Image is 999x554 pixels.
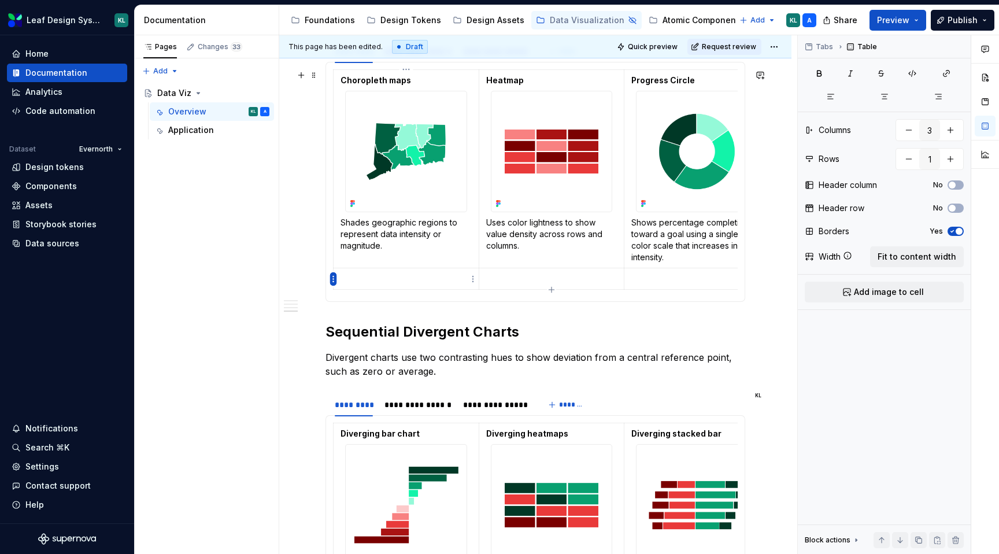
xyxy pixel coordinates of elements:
[631,429,721,438] strong: Diverging stacked bar
[25,86,62,98] div: Analytics
[362,11,446,29] a: Design Tokens
[139,63,182,79] button: Add
[7,477,127,495] button: Contact support
[790,16,797,25] div: KL
[801,39,838,55] button: Tabs
[333,69,738,295] section-item: Evernorth
[7,215,127,234] a: Storybook stories
[231,42,242,51] span: 33
[854,286,924,298] span: Add image to cell
[531,11,642,29] a: Data Visualization
[198,42,242,51] div: Changes
[631,75,695,85] strong: Progress Circle
[341,217,472,252] p: Shades geographic regions to represent data intensity or magnitude.
[305,14,355,26] div: Foundations
[27,14,101,26] div: Leaf Design System
[9,145,36,154] div: Dataset
[819,124,851,136] div: Columns
[7,496,127,514] button: Help
[38,533,96,545] a: Supernova Logo
[687,39,761,55] button: Request review
[153,67,168,76] span: Add
[736,12,779,28] button: Add
[25,219,97,230] div: Storybook stories
[25,480,91,492] div: Contact support
[486,217,617,252] p: Uses color lightness to show value density across rows and columns.
[486,75,524,85] strong: Heatmap
[25,423,78,434] div: Notifications
[264,106,267,117] div: A
[805,535,850,545] div: Block actions
[25,461,59,472] div: Settings
[637,91,757,212] img: 7505f4bf-885d-43bc-8f37-e42b046e0394.png
[550,14,624,26] div: Data Visualization
[25,48,49,60] div: Home
[286,9,734,32] div: Page tree
[168,124,214,136] div: Application
[491,91,612,212] img: 7d908c08-68af-4c56-8c06-5a08d4ff86de.png
[644,11,748,29] a: Atomic Components
[819,202,864,214] div: Header row
[341,429,420,438] strong: Diverging bar chart
[819,153,839,165] div: Rows
[7,438,127,457] button: Search ⌘K
[448,11,529,29] a: Design Assets
[25,161,84,173] div: Design tokens
[251,106,256,117] div: KL
[346,91,467,212] img: ab1045fd-1ee5-4a4f-ac5d-425ca1f74b05.png
[79,145,113,154] span: Evernorth
[663,14,743,26] div: Atomic Components
[817,10,865,31] button: Share
[143,42,177,51] div: Pages
[819,251,841,263] div: Width
[933,204,943,213] label: No
[325,323,745,341] h2: Sequential Divergent Charts
[7,177,127,195] a: Components
[7,64,127,82] a: Documentation
[486,429,568,438] strong: Diverging heatmaps
[7,102,127,120] a: Code automation
[930,227,943,236] label: Yes
[25,238,79,249] div: Data sources
[8,13,22,27] img: 6e787e26-f4c0-4230-8924-624fe4a2d214.png
[157,87,191,99] div: Data Viz
[139,84,274,139] div: Page tree
[834,14,857,26] span: Share
[150,102,274,121] a: OverviewKLA
[74,141,127,157] button: Evernorth
[2,8,132,32] button: Leaf Design SystemKL
[25,442,69,453] div: Search ⌘K
[628,42,678,51] span: Quick preview
[7,234,127,253] a: Data sources
[118,16,125,25] div: KL
[144,14,274,26] div: Documentation
[631,217,763,263] p: Shows percentage completion toward a goal using a single hue color scale that increases in intens...
[325,350,745,378] p: Divergent charts use two contrasting hues to show deviation from a central reference point, such ...
[168,106,206,117] div: Overview
[878,251,956,263] span: Fit to content width
[288,42,383,51] span: This page has been edited.
[7,196,127,215] a: Assets
[7,158,127,176] a: Design tokens
[877,14,909,26] span: Preview
[755,391,761,400] div: KL
[25,180,77,192] div: Components
[467,14,524,26] div: Design Assets
[807,16,812,25] div: A
[933,180,943,190] label: No
[341,75,411,85] strong: Choropleth maps
[25,67,87,79] div: Documentation
[25,105,95,117] div: Code automation
[702,42,756,51] span: Request review
[948,14,978,26] span: Publish
[392,40,428,54] div: Draft
[380,14,441,26] div: Design Tokens
[139,84,274,102] a: Data Viz
[25,499,44,511] div: Help
[931,10,994,31] button: Publish
[805,532,861,548] div: Block actions
[150,121,274,139] a: Application
[286,11,360,29] a: Foundations
[7,419,127,438] button: Notifications
[816,42,833,51] span: Tabs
